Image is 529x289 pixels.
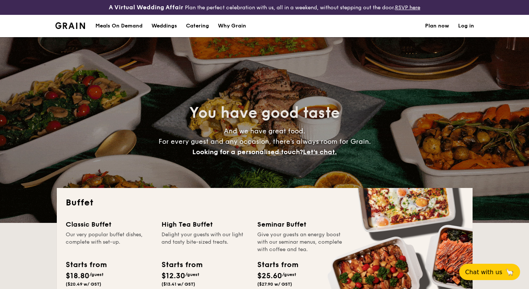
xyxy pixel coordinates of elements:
div: Seminar Buffet [257,219,344,230]
div: Delight your guests with our light and tasty bite-sized treats. [161,231,248,253]
div: Our very popular buffet dishes, complete with set-up. [66,231,153,253]
span: ($13.41 w/ GST) [161,282,195,287]
a: Catering [182,15,213,37]
a: RSVP here [395,4,420,11]
a: Log in [458,15,474,37]
div: Classic Buffet [66,219,153,230]
div: Give your guests an energy boost with our seminar menus, complete with coffee and tea. [257,231,344,253]
h1: Catering [186,15,209,37]
span: 🦙 [505,268,514,276]
h4: A Virtual Wedding Affair [109,3,183,12]
a: Logotype [55,22,85,29]
div: Meals On Demand [95,15,143,37]
button: Chat with us🦙 [459,264,520,280]
span: ($20.49 w/ GST) [66,282,101,287]
span: Let's chat. [303,148,337,156]
a: Plan now [425,15,449,37]
span: $18.80 [66,272,89,280]
span: /guest [89,272,104,277]
span: And we have great food. For every guest and any occasion, there’s always room for Grain. [159,127,371,156]
span: ($27.90 w/ GST) [257,282,292,287]
span: /guest [282,272,296,277]
a: Weddings [147,15,182,37]
span: /guest [185,272,199,277]
div: Plan the perfect celebration with us, all in a weekend, without stepping out the door. [88,3,441,12]
span: Looking for a personalised touch? [192,148,303,156]
div: Starts from [257,259,298,270]
span: $12.30 [161,272,185,280]
div: Starts from [161,259,202,270]
h2: Buffet [66,197,464,209]
span: $25.60 [257,272,282,280]
span: You have good taste [189,104,340,122]
img: Grain [55,22,85,29]
div: Why Grain [218,15,246,37]
a: Why Grain [213,15,251,37]
a: Meals On Demand [91,15,147,37]
div: Starts from [66,259,106,270]
div: High Tea Buffet [161,219,248,230]
span: Chat with us [465,269,502,276]
div: Weddings [151,15,177,37]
